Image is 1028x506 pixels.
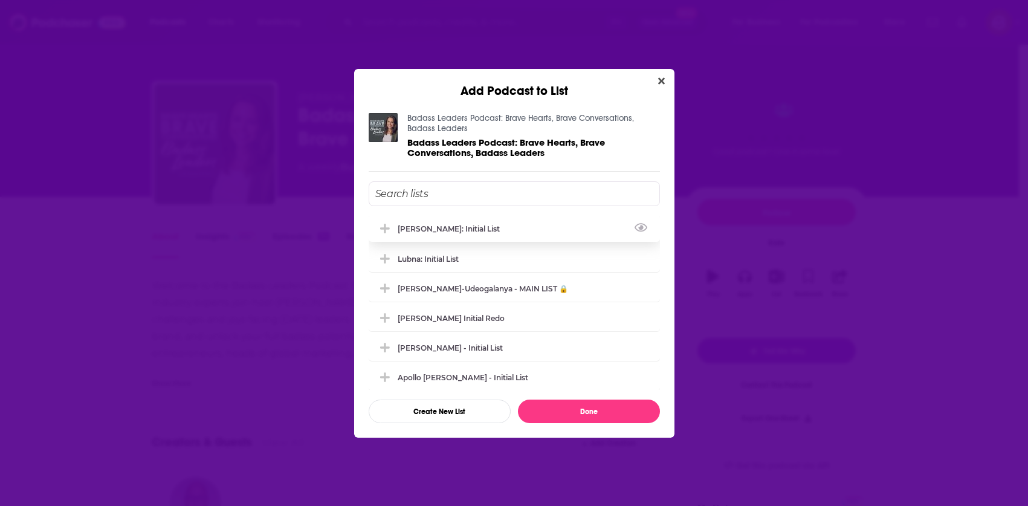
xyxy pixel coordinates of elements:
a: Badass Leaders Podcast: Brave Hearts, Brave Conversations, Badass Leaders [407,137,660,158]
button: Done [518,400,660,423]
div: Catrina Initial Redo [369,305,660,331]
div: [PERSON_NAME]-Udeogalanya - MAIN LIST 🔒 [398,284,568,293]
button: View Link [500,231,507,232]
div: Apollo [PERSON_NAME] - Initial List [398,373,528,382]
img: Badass Leaders Podcast: Brave Hearts, Brave Conversations, Badass Leaders [369,113,398,142]
div: Marlena: Initial List [369,215,660,242]
div: Adaeze Iloeje-Udeogalanya - MAIN LIST 🔒 [369,275,660,302]
button: Create New List [369,400,511,423]
span: Badass Leaders Podcast: Brave Hearts, Brave Conversations, Badass Leaders [407,137,605,158]
div: [PERSON_NAME] Initial Redo [398,314,505,323]
div: Lubna: Initial List [398,255,459,264]
button: Close [653,74,670,89]
div: [PERSON_NAME] - Initial List [398,343,503,352]
div: Add Podcast To List [369,181,660,423]
div: Add Podcast to List [354,69,674,99]
div: Apollo Emeka - Initial List [369,364,660,391]
div: [PERSON_NAME]: Initial List [398,224,507,233]
div: Catrina Craft - Initial List [369,334,660,361]
div: Lubna: Initial List [369,245,660,272]
a: Badass Leaders Podcast: Brave Hearts, Brave Conversations, Badass Leaders [407,113,634,134]
input: Search lists [369,181,660,206]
